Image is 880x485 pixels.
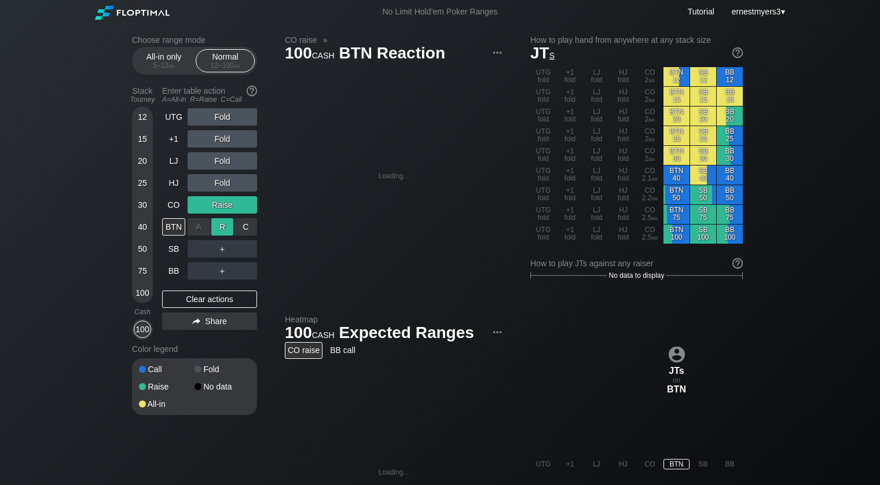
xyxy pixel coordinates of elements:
[637,146,663,165] div: CO 2
[312,328,335,340] span: cash
[132,35,257,45] h2: Choose range mode
[491,46,504,59] img: ellipsis.fd386fe8.svg
[663,67,690,86] div: BTN 12
[192,318,200,325] img: share.864f2f62.svg
[188,196,257,214] div: Raise
[95,6,169,20] img: Floptimal logo
[134,284,151,302] div: 100
[610,67,636,86] div: HJ fold
[379,172,409,180] div: Loading...
[188,262,257,280] div: ＋
[717,205,743,224] div: BB 75
[584,106,610,126] div: LJ fold
[162,218,185,236] div: BTN
[134,196,151,214] div: 30
[557,126,583,145] div: +1 fold
[127,308,157,316] div: Cash
[637,185,663,204] div: CO 2.2
[717,67,743,86] div: BB 12
[637,87,663,106] div: CO 2
[211,218,234,236] div: R
[690,205,716,224] div: SB 75
[127,95,157,104] div: Tourney
[134,152,151,170] div: 20
[663,166,690,185] div: BTN 40
[134,174,151,192] div: 25
[234,218,257,236] div: C
[134,262,151,280] div: 75
[188,218,210,236] div: A
[637,205,663,224] div: CO 2.5
[584,67,610,86] div: LJ fold
[162,130,185,148] div: +1
[140,61,188,69] div: 5 – 12
[637,106,663,126] div: CO 2
[285,315,503,324] h2: Heatmap
[584,87,610,106] div: LJ fold
[663,106,690,126] div: BTN 20
[530,87,556,106] div: UTG fold
[139,400,195,408] div: All-in
[162,108,185,126] div: UTG
[530,185,556,204] div: UTG fold
[663,384,690,394] div: BTN
[637,166,663,185] div: CO 2.1
[690,225,716,244] div: SB 100
[690,146,716,165] div: SB 30
[717,459,743,469] div: BB
[610,126,636,145] div: HJ fold
[162,95,257,104] div: A=All-in R=Raise C=Call
[557,106,583,126] div: +1 fold
[188,240,257,258] div: ＋
[663,365,690,376] div: JTs
[379,468,409,476] div: Loading...
[195,383,250,391] div: No data
[162,262,185,280] div: BB
[717,225,743,244] div: BB 100
[283,45,336,64] span: 100
[530,35,743,45] h2: How to play hand from anywhere at any stack size
[663,346,690,394] div: on
[188,130,257,148] div: Fold
[134,218,151,236] div: 40
[690,106,716,126] div: SB 20
[557,87,583,106] div: +1 fold
[584,225,610,244] div: LJ fold
[557,225,583,244] div: +1 fold
[530,259,743,268] div: How to play JTs against any raiser
[137,50,190,72] div: All-in only
[530,166,556,185] div: UTG fold
[690,166,716,185] div: SB 40
[584,146,610,165] div: LJ fold
[690,459,716,469] div: SB
[652,194,658,202] span: bb
[127,82,157,108] div: Stack
[669,346,685,362] img: icon-avatar.b40e07d9.svg
[584,185,610,204] div: LJ fold
[201,61,250,69] div: 12 – 100
[188,152,257,170] div: Fold
[162,313,257,330] div: Share
[134,321,151,338] div: 100
[663,87,690,106] div: BTN 15
[731,257,744,270] img: help.32db89a4.svg
[688,7,714,16] a: Tutorial
[663,225,690,244] div: BTN 100
[731,46,744,59] img: help.32db89a4.svg
[717,87,743,106] div: BB 15
[610,166,636,185] div: HJ fold
[134,240,151,258] div: 50
[132,340,257,358] div: Color legend
[168,61,175,69] span: bb
[610,185,636,204] div: HJ fold
[608,271,664,280] span: No data to display
[162,152,185,170] div: LJ
[234,61,240,69] span: bb
[134,108,151,126] div: 12
[530,44,555,62] span: JT
[610,205,636,224] div: HJ fold
[530,106,556,126] div: UTG fold
[717,146,743,165] div: BB 30
[663,126,690,145] div: BTN 25
[717,126,743,145] div: BB 25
